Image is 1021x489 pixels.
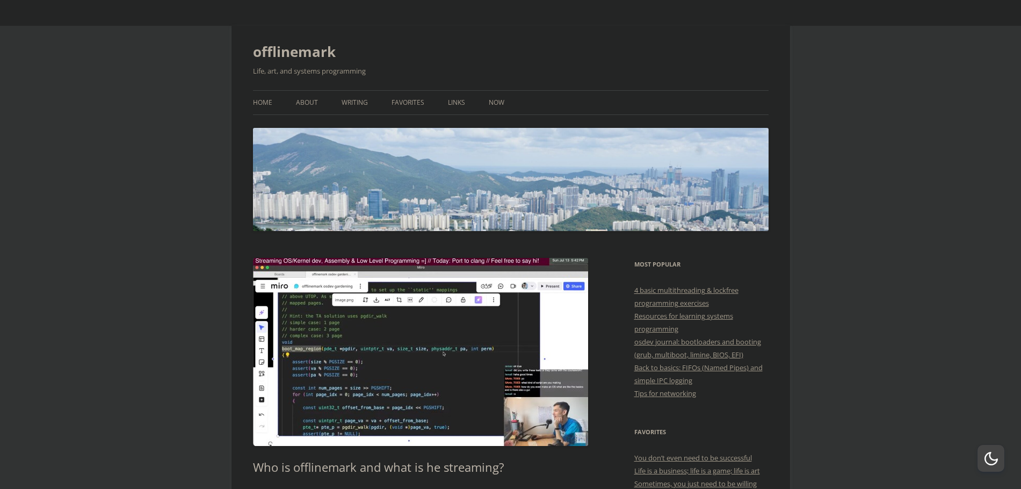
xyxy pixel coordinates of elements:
[634,389,696,398] a: Tips for networking
[296,91,318,114] a: About
[253,64,769,77] h2: Life, art, and systems programming
[253,91,272,114] a: Home
[634,337,761,359] a: osdev journal: bootloaders and booting (grub, multiboot, limine, BIOS, EFI)
[634,453,752,463] a: You don’t even need to be successful
[253,460,589,474] h1: Who is offlinemark and what is he streaming?
[342,91,368,114] a: Writing
[634,479,757,488] a: Sometimes, you just need to be willing
[634,363,763,385] a: Back to basics: FIFOs (Named Pipes) and simple IPC logging
[634,466,760,476] a: Life is a business; life is a game; life is art
[634,285,738,308] a: 4 basic multithreading & lockfree programming exercises
[448,91,465,114] a: Links
[634,311,733,334] a: Resources for learning systems programming
[489,91,504,114] a: Now
[634,258,769,271] h3: Most Popular
[392,91,424,114] a: Favorites
[253,39,336,64] a: offlinemark
[253,128,769,231] img: offlinemark
[634,426,769,438] h3: Favorites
